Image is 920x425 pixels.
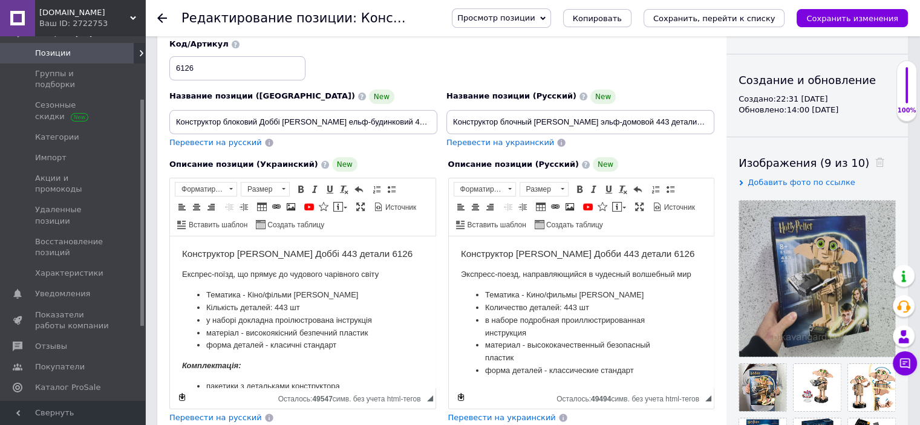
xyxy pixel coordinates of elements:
span: Перетащите для изменения размера [705,395,711,401]
button: Сохранить изменения [797,9,908,27]
span: Восстановление позиций [35,236,112,258]
a: Полужирный (Ctrl+B) [573,183,586,196]
i: Сохранить, перейти к списку [653,14,775,23]
span: Код/Артикул [169,39,229,48]
span: New [369,89,394,104]
body: Визуальный текстовый редактор, F8902812-2FDD-4702-B27E-E7F48A397BA4 [12,12,253,222]
span: Группы и подборки [35,68,112,90]
span: Покупатели [35,362,85,372]
a: Полужирный (Ctrl+B) [294,183,307,196]
p: Експрес-поїзд, що прямує до чудового чарівного світу [12,32,253,45]
li: форма деталей - класичні стандарт [36,103,229,115]
li: в наборе подробная проиллюстрированная инструкция [36,78,229,103]
a: Уменьшить отступ [501,200,515,213]
input: Например, H&M женское платье зеленое 38 размер вечернее макси с блестками [169,110,437,134]
h3: Конструктор [PERSON_NAME] Доббі 443 детали 6126 [12,12,253,23]
span: Источник [383,203,416,213]
a: Подчеркнутый (Ctrl+U) [323,183,336,196]
span: Перевести на украинский [448,413,556,422]
a: Вставить шаблон [454,218,528,231]
span: Импорт [35,152,67,163]
span: Каталог ProSale [35,382,100,393]
a: По центру [469,200,482,213]
a: Вставить/Редактировать ссылку (Ctrl+L) [549,200,562,213]
span: Сезонные скидки [35,100,112,122]
a: Убрать форматирование [338,183,351,196]
span: Вставить шаблон [187,220,247,230]
span: Название позиции (Русский) [446,91,576,100]
a: Вставить сообщение [331,200,349,213]
a: По правому краю [483,200,497,213]
span: Акции и промокоды [35,173,112,195]
a: Курсив (Ctrl+I) [308,183,322,196]
span: Вставить шаблон [466,220,526,230]
a: Сделать резервную копию сейчас [175,391,189,404]
span: Добавить фото по ссылке [748,178,855,187]
span: Описание позиции (Русский) [448,160,579,169]
span: New [593,157,618,172]
span: Размер [241,183,278,196]
iframe: Визуальный текстовый редактор, F8902812-2FDD-4702-B27E-E7F48A397BA4 [170,236,436,388]
a: Отменить (Ctrl+Z) [352,183,365,196]
a: Источник [651,200,697,213]
span: ptkavangard.com.ua [39,7,130,18]
a: Отменить (Ctrl+Z) [631,183,644,196]
span: New [590,89,616,104]
p: Экспресс-поезд, направляющийся в чудесный волшебный мир [12,32,253,45]
span: Удаленные позиции [35,204,112,226]
h3: Конструктор [PERSON_NAME] Добби 443 детали 6126 [12,12,253,23]
span: New [332,157,357,172]
a: Сделать резервную копию сейчас [454,391,468,404]
a: Добавить видео с YouTube [581,200,595,213]
div: Обновлено: 14:00 [DATE] [739,105,896,115]
a: Форматирование [175,182,237,196]
a: Курсив (Ctrl+I) [587,183,601,196]
li: форма деталей - классические стандарт [36,128,229,141]
span: Уведомления [35,288,90,299]
li: пакетики з детальками конструктора [36,144,229,157]
a: Вставить шаблон [175,218,249,231]
button: Чат с покупателем [893,351,917,375]
a: Вставить / удалить маркированный список [664,183,677,196]
a: Уменьшить отступ [223,200,236,213]
a: Источник [372,200,418,213]
li: у наборі докладна проілюстрована інструкція [36,78,229,91]
span: Перевести на украинский [446,138,554,147]
a: Таблица [534,200,547,213]
a: Вставить / удалить нумерованный список [370,183,383,196]
span: Перевести на русский [169,138,262,147]
div: Вернуться назад [157,13,167,23]
span: Просмотр позиции [457,13,535,22]
a: По левому краю [454,200,468,213]
div: Создание и обновление [739,73,896,88]
span: Перетащите для изменения размера [427,395,433,401]
span: 49547 [312,395,332,403]
div: 100% Качество заполнения [896,60,917,122]
a: По левому краю [175,200,189,213]
button: Сохранить, перейти к списку [644,9,785,27]
a: Увеличить отступ [237,200,250,213]
span: Создать таблицу [544,220,603,230]
span: Форматирование [454,183,504,196]
span: Позиции [35,48,71,59]
a: Вставить/Редактировать ссылку (Ctrl+L) [270,200,283,213]
a: Форматирование [454,182,516,196]
li: Кількість деталей: 443 шт [36,65,229,78]
li: матеріал - високоякісний безпечний пластик [36,91,229,103]
li: Тематика - Кіно/фільми [PERSON_NAME] [36,53,229,65]
a: Вставить / удалить нумерованный список [649,183,662,196]
span: Отзывы [35,341,67,352]
a: Размер [520,182,569,196]
h1: Редактирование позиции: Конструктор блоковий Доббі Гаррі Поттер ельф-будинковий 443 деталі 6126 [181,11,899,25]
div: 100% [897,106,916,115]
body: Визуальный текстовый редактор, 1C9BD2C2-711E-4AF3-9068-39CEAFEA3ED7 [12,12,253,268]
a: Вставить / удалить маркированный список [385,183,398,196]
a: По правому краю [204,200,218,213]
li: Количество деталей: 443 шт [36,65,229,78]
span: Категории [35,132,79,143]
span: Характеристики [35,268,103,279]
span: Перевести на русский [169,413,262,422]
a: Вставить сообщение [610,200,628,213]
div: Подсчет символов [556,392,705,403]
span: 49494 [591,395,611,403]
